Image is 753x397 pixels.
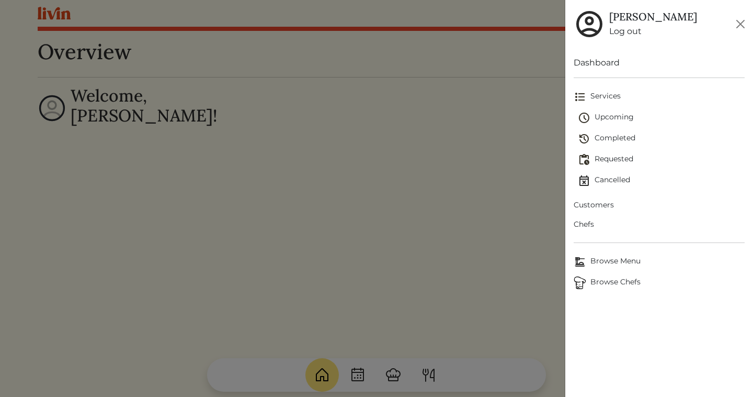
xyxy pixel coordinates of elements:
img: Browse Menu [574,256,586,268]
a: Customers [574,195,745,215]
a: Completed [578,128,745,149]
span: Browse Chefs [574,277,745,289]
span: Completed [578,133,745,145]
a: Cancelled [578,170,745,191]
img: pending_actions-fd19ce2ea80609cc4d7bbea353f93e2f363e46d0f816104e4e0650fdd7f915cf.svg [578,153,590,166]
a: Browse MenuBrowse Menu [574,251,745,272]
img: Browse Chefs [574,277,586,289]
img: user_account-e6e16d2ec92f44fc35f99ef0dc9cddf60790bfa021a6ecb1c896eb5d2907b31c.svg [574,8,605,40]
a: Chefs [574,215,745,234]
a: Services [574,86,745,107]
span: Upcoming [578,112,745,124]
span: Browse Menu [574,256,745,268]
a: ChefsBrowse Chefs [574,272,745,293]
span: Chefs [574,219,745,230]
a: Requested [578,149,745,170]
img: schedule-fa401ccd6b27cf58db24c3bb5584b27dcd8bd24ae666a918e1c6b4ae8c451a22.svg [578,112,590,124]
h5: [PERSON_NAME] [609,10,697,23]
img: event_cancelled-67e280bd0a9e072c26133efab016668ee6d7272ad66fa3c7eb58af48b074a3a4.svg [578,174,590,187]
span: Cancelled [578,174,745,187]
button: Close [732,16,749,32]
img: history-2b446bceb7e0f53b931186bf4c1776ac458fe31ad3b688388ec82af02103cd45.svg [578,133,590,145]
span: Services [574,91,745,103]
span: Customers [574,200,745,211]
img: format_list_bulleted-ebc7f0161ee23162107b508e562e81cd567eeab2455044221954b09d19068e74.svg [574,91,586,103]
span: Requested [578,153,745,166]
a: Upcoming [578,107,745,128]
a: Log out [609,25,697,38]
a: Dashboard [574,57,745,69]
